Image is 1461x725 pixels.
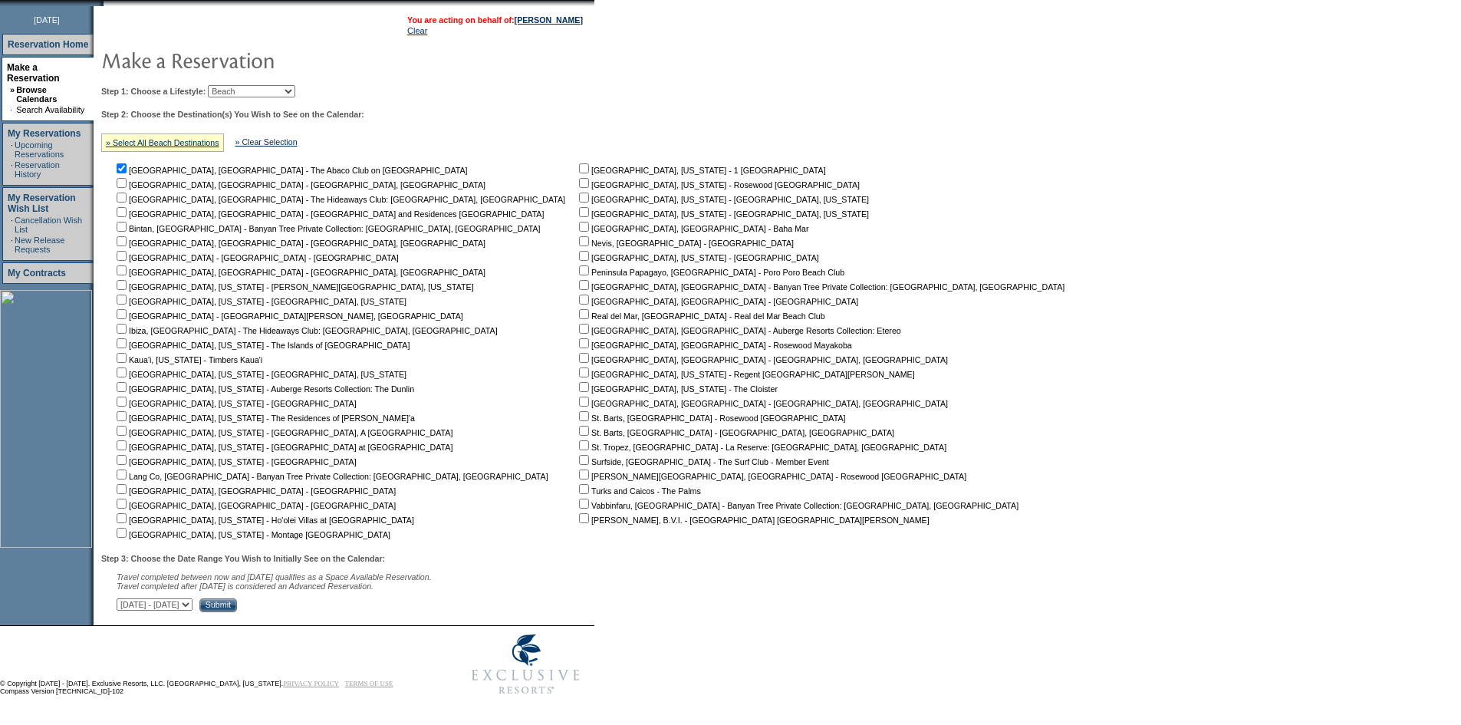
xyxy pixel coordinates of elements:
nobr: [GEOGRAPHIC_DATA], [US_STATE] - [GEOGRAPHIC_DATA], [US_STATE] [114,297,406,306]
input: Submit [199,598,237,612]
nobr: [GEOGRAPHIC_DATA], [US_STATE] - [GEOGRAPHIC_DATA] at [GEOGRAPHIC_DATA] [114,443,452,452]
nobr: [GEOGRAPHIC_DATA], [US_STATE] - [GEOGRAPHIC_DATA], [US_STATE] [576,195,869,204]
nobr: [GEOGRAPHIC_DATA], [GEOGRAPHIC_DATA] - [GEOGRAPHIC_DATA] [114,486,396,496]
a: My Contracts [8,268,66,278]
nobr: [GEOGRAPHIC_DATA], [GEOGRAPHIC_DATA] - Baha Mar [576,224,808,233]
nobr: [GEOGRAPHIC_DATA] - [GEOGRAPHIC_DATA][PERSON_NAME], [GEOGRAPHIC_DATA] [114,311,463,321]
nobr: Bintan, [GEOGRAPHIC_DATA] - Banyan Tree Private Collection: [GEOGRAPHIC_DATA], [GEOGRAPHIC_DATA] [114,224,541,233]
nobr: [GEOGRAPHIC_DATA], [GEOGRAPHIC_DATA] - [GEOGRAPHIC_DATA], [GEOGRAPHIC_DATA] [114,239,485,248]
a: Reservation History [15,160,60,179]
nobr: [GEOGRAPHIC_DATA], [GEOGRAPHIC_DATA] - [GEOGRAPHIC_DATA], [GEOGRAPHIC_DATA] [114,268,485,277]
nobr: [GEOGRAPHIC_DATA], [US_STATE] - The Cloister [576,384,778,394]
nobr: [GEOGRAPHIC_DATA], [US_STATE] - Regent [GEOGRAPHIC_DATA][PERSON_NAME] [576,370,915,379]
a: » Clear Selection [235,137,298,147]
nobr: Vabbinfaru, [GEOGRAPHIC_DATA] - Banyan Tree Private Collection: [GEOGRAPHIC_DATA], [GEOGRAPHIC_DATA] [576,501,1018,510]
img: Exclusive Resorts [457,626,594,703]
nobr: Turks and Caicos - The Palms [576,486,701,496]
a: PRIVACY POLICY [283,680,339,687]
nobr: [GEOGRAPHIC_DATA], [GEOGRAPHIC_DATA] - [GEOGRAPHIC_DATA], [GEOGRAPHIC_DATA] [576,355,948,364]
a: » Select All Beach Destinations [106,138,219,147]
td: · [11,236,13,254]
nobr: [PERSON_NAME], B.V.I. - [GEOGRAPHIC_DATA] [GEOGRAPHIC_DATA][PERSON_NAME] [576,516,930,525]
nobr: Ibiza, [GEOGRAPHIC_DATA] - The Hideaways Club: [GEOGRAPHIC_DATA], [GEOGRAPHIC_DATA] [114,326,498,335]
nobr: [GEOGRAPHIC_DATA], [US_STATE] - Auberge Resorts Collection: The Dunlin [114,384,414,394]
b: » [10,85,15,94]
span: Travel completed between now and [DATE] qualifies as a Space Available Reservation. [117,572,432,582]
nobr: [GEOGRAPHIC_DATA], [GEOGRAPHIC_DATA] - [GEOGRAPHIC_DATA] [114,501,396,510]
nobr: [GEOGRAPHIC_DATA], [GEOGRAPHIC_DATA] - The Abaco Club on [GEOGRAPHIC_DATA] [114,166,468,175]
a: Make a Reservation [7,62,60,84]
nobr: [GEOGRAPHIC_DATA], [GEOGRAPHIC_DATA] - Rosewood Mayakoba [576,341,852,350]
span: You are acting on behalf of: [407,15,583,25]
a: Upcoming Reservations [15,140,64,159]
nobr: [GEOGRAPHIC_DATA], [US_STATE] - [GEOGRAPHIC_DATA] [576,253,819,262]
a: My Reservations [8,128,81,139]
nobr: [GEOGRAPHIC_DATA], [US_STATE] - The Islands of [GEOGRAPHIC_DATA] [114,341,410,350]
b: Step 1: Choose a Lifestyle: [101,87,206,96]
nobr: [GEOGRAPHIC_DATA], [US_STATE] - [GEOGRAPHIC_DATA] [114,399,357,408]
a: Clear [407,26,427,35]
a: TERMS OF USE [345,680,393,687]
nobr: St. Barts, [GEOGRAPHIC_DATA] - [GEOGRAPHIC_DATA], [GEOGRAPHIC_DATA] [576,428,894,437]
b: Step 3: Choose the Date Range You Wish to Initially See on the Calendar: [101,554,385,563]
b: Step 2: Choose the Destination(s) You Wish to See on the Calendar: [101,110,364,119]
nobr: [GEOGRAPHIC_DATA], [GEOGRAPHIC_DATA] - [GEOGRAPHIC_DATA] [576,297,858,306]
a: My Reservation Wish List [8,193,76,214]
nobr: [GEOGRAPHIC_DATA], [US_STATE] - [GEOGRAPHIC_DATA], [US_STATE] [114,370,406,379]
img: pgTtlMakeReservation.gif [101,44,408,75]
nobr: St. Barts, [GEOGRAPHIC_DATA] - Rosewood [GEOGRAPHIC_DATA] [576,414,845,423]
a: New Release Requests [15,236,64,254]
a: Reservation Home [8,39,88,50]
nobr: Peninsula Papagayo, [GEOGRAPHIC_DATA] - Poro Poro Beach Club [576,268,844,277]
nobr: Nevis, [GEOGRAPHIC_DATA] - [GEOGRAPHIC_DATA] [576,239,794,248]
td: · [11,160,13,179]
nobr: [GEOGRAPHIC_DATA], [US_STATE] - [PERSON_NAME][GEOGRAPHIC_DATA], [US_STATE] [114,282,474,292]
td: · [11,216,13,234]
a: Browse Calendars [16,85,57,104]
nobr: [GEOGRAPHIC_DATA], [US_STATE] - [GEOGRAPHIC_DATA], A [GEOGRAPHIC_DATA] [114,428,452,437]
nobr: [PERSON_NAME][GEOGRAPHIC_DATA], [GEOGRAPHIC_DATA] - Rosewood [GEOGRAPHIC_DATA] [576,472,966,481]
nobr: Lang Co, [GEOGRAPHIC_DATA] - Banyan Tree Private Collection: [GEOGRAPHIC_DATA], [GEOGRAPHIC_DATA] [114,472,548,481]
nobr: [GEOGRAPHIC_DATA], [GEOGRAPHIC_DATA] - Banyan Tree Private Collection: [GEOGRAPHIC_DATA], [GEOGRA... [576,282,1064,292]
nobr: St. Tropez, [GEOGRAPHIC_DATA] - La Reserve: [GEOGRAPHIC_DATA], [GEOGRAPHIC_DATA] [576,443,946,452]
span: [DATE] [34,15,60,25]
nobr: Surfside, [GEOGRAPHIC_DATA] - The Surf Club - Member Event [576,457,829,466]
nobr: [GEOGRAPHIC_DATA], [US_STATE] - [GEOGRAPHIC_DATA], [US_STATE] [576,209,869,219]
nobr: [GEOGRAPHIC_DATA], [GEOGRAPHIC_DATA] - The Hideaways Club: [GEOGRAPHIC_DATA], [GEOGRAPHIC_DATA] [114,195,565,204]
td: · [11,140,13,159]
nobr: [GEOGRAPHIC_DATA], [US_STATE] - Ho'olei Villas at [GEOGRAPHIC_DATA] [114,516,414,525]
nobr: [GEOGRAPHIC_DATA], [US_STATE] - [GEOGRAPHIC_DATA] [114,457,357,466]
nobr: [GEOGRAPHIC_DATA], [US_STATE] - 1 [GEOGRAPHIC_DATA] [576,166,826,175]
a: Cancellation Wish List [15,216,82,234]
nobr: [GEOGRAPHIC_DATA], [US_STATE] - Rosewood [GEOGRAPHIC_DATA] [576,180,860,189]
nobr: [GEOGRAPHIC_DATA], [GEOGRAPHIC_DATA] - [GEOGRAPHIC_DATA], [GEOGRAPHIC_DATA] [576,399,948,408]
td: · [10,105,15,114]
nobr: Kaua'i, [US_STATE] - Timbers Kaua'i [114,355,262,364]
a: Search Availability [16,105,84,114]
nobr: [GEOGRAPHIC_DATA], [GEOGRAPHIC_DATA] - Auberge Resorts Collection: Etereo [576,326,901,335]
nobr: [GEOGRAPHIC_DATA], [GEOGRAPHIC_DATA] - [GEOGRAPHIC_DATA] and Residences [GEOGRAPHIC_DATA] [114,209,544,219]
nobr: [GEOGRAPHIC_DATA], [US_STATE] - The Residences of [PERSON_NAME]'a [114,414,415,423]
nobr: Real del Mar, [GEOGRAPHIC_DATA] - Real del Mar Beach Club [576,311,825,321]
nobr: [GEOGRAPHIC_DATA], [US_STATE] - Montage [GEOGRAPHIC_DATA] [114,530,390,539]
nobr: Travel completed after [DATE] is considered an Advanced Reservation. [117,582,373,591]
nobr: [GEOGRAPHIC_DATA], [GEOGRAPHIC_DATA] - [GEOGRAPHIC_DATA], [GEOGRAPHIC_DATA] [114,180,485,189]
nobr: [GEOGRAPHIC_DATA] - [GEOGRAPHIC_DATA] - [GEOGRAPHIC_DATA] [114,253,399,262]
a: [PERSON_NAME] [515,15,583,25]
